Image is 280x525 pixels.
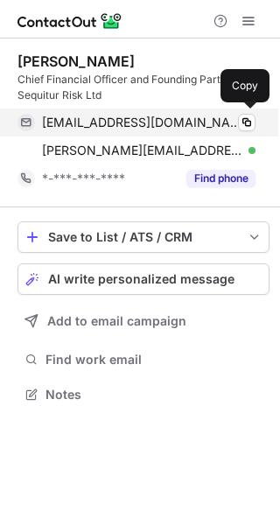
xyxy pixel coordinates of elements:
span: Add to email campaign [47,314,186,328]
div: Save to List / ATS / CRM [48,230,239,244]
span: Notes [45,387,262,402]
div: [PERSON_NAME] [17,52,135,70]
span: Find work email [45,352,262,367]
span: [EMAIL_ADDRESS][DOMAIN_NAME] [42,115,242,130]
span: AI write personalized message [48,272,234,286]
button: Reveal Button [186,170,255,187]
span: [PERSON_NAME][EMAIL_ADDRESS][DOMAIN_NAME] [42,143,242,158]
button: Notes [17,382,269,407]
button: save-profile-one-click [17,221,269,253]
div: Chief Financial Officer and Founding Partner at Sequitur Risk Ltd [17,72,269,103]
button: AI write personalized message [17,263,269,295]
button: Find work email [17,347,269,372]
img: ContactOut v5.3.10 [17,10,122,31]
button: Add to email campaign [17,305,269,337]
